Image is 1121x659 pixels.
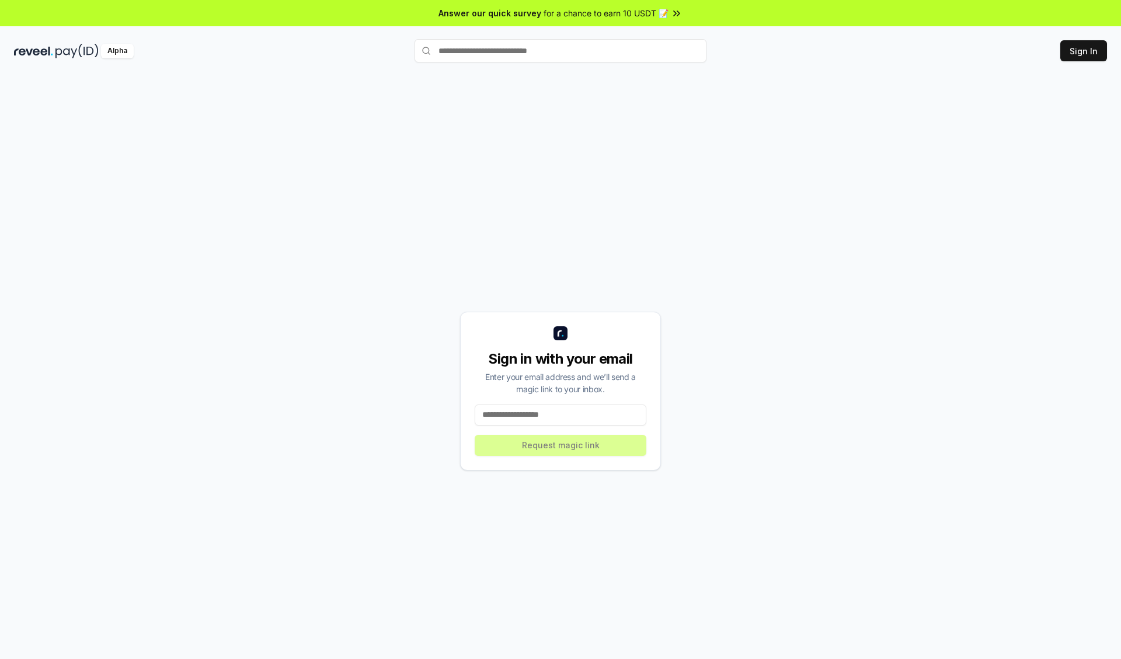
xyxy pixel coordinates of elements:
div: Enter your email address and we’ll send a magic link to your inbox. [475,371,646,395]
span: Answer our quick survey [438,7,541,19]
img: pay_id [55,44,99,58]
button: Sign In [1060,40,1107,61]
img: reveel_dark [14,44,53,58]
div: Alpha [101,44,134,58]
div: Sign in with your email [475,350,646,368]
img: logo_small [553,326,568,340]
span: for a chance to earn 10 USDT 📝 [544,7,669,19]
